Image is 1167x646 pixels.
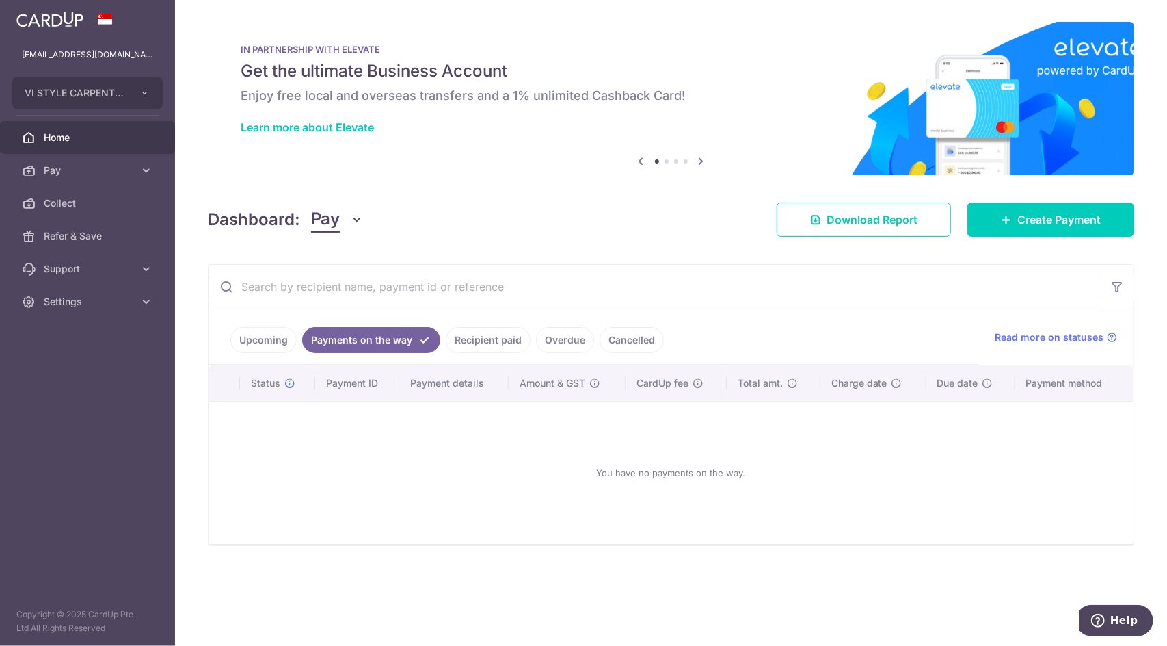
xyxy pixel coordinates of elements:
a: Upcoming [230,327,297,353]
th: Payment details [399,365,509,401]
h5: Get the ultimate Business Account [241,60,1101,82]
th: Payment method [1015,365,1134,401]
span: Charge date [831,376,887,390]
a: Payments on the way [302,327,440,353]
span: CardUp fee [636,376,688,390]
th: Payment ID [315,365,399,401]
h6: Enjoy free local and overseas transfers and a 1% unlimited Cashback Card! [241,88,1101,104]
a: Read more on statuses [995,331,1117,344]
span: Support [44,262,134,276]
a: Recipient paid [446,327,531,353]
a: Overdue [536,327,594,353]
p: IN PARTNERSHIP WITH ELEVATE [241,44,1101,55]
span: Download Report [827,211,917,228]
span: Total amt. [738,376,783,390]
span: Collect [44,196,134,210]
h4: Dashboard: [208,207,300,232]
button: VI STYLE CARPENTRY PTE. LTD. [12,77,163,109]
a: Download Report [777,203,951,237]
iframe: Opens a widget where you can find more information [1079,605,1153,639]
a: Cancelled [600,327,664,353]
span: Due date [937,376,978,390]
a: Learn more about Elevate [241,120,374,134]
span: Status [251,376,280,390]
button: Pay [311,207,364,233]
span: Amount & GST [520,376,585,390]
span: Home [44,131,134,144]
span: Pay [311,207,340,233]
input: Search by recipient name, payment id or reference [209,265,1101,309]
span: VI STYLE CARPENTRY PTE. LTD. [25,86,126,100]
div: You have no payments on the way. [225,413,1117,533]
p: [EMAIL_ADDRESS][DOMAIN_NAME] [22,48,153,62]
span: Settings [44,295,134,309]
span: Create Payment [1017,211,1101,228]
span: Read more on statuses [995,331,1103,344]
img: Renovation banner [208,22,1134,175]
span: Refer & Save [44,229,134,243]
img: CardUp [16,11,83,27]
span: Pay [44,164,134,177]
a: Create Payment [967,203,1134,237]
